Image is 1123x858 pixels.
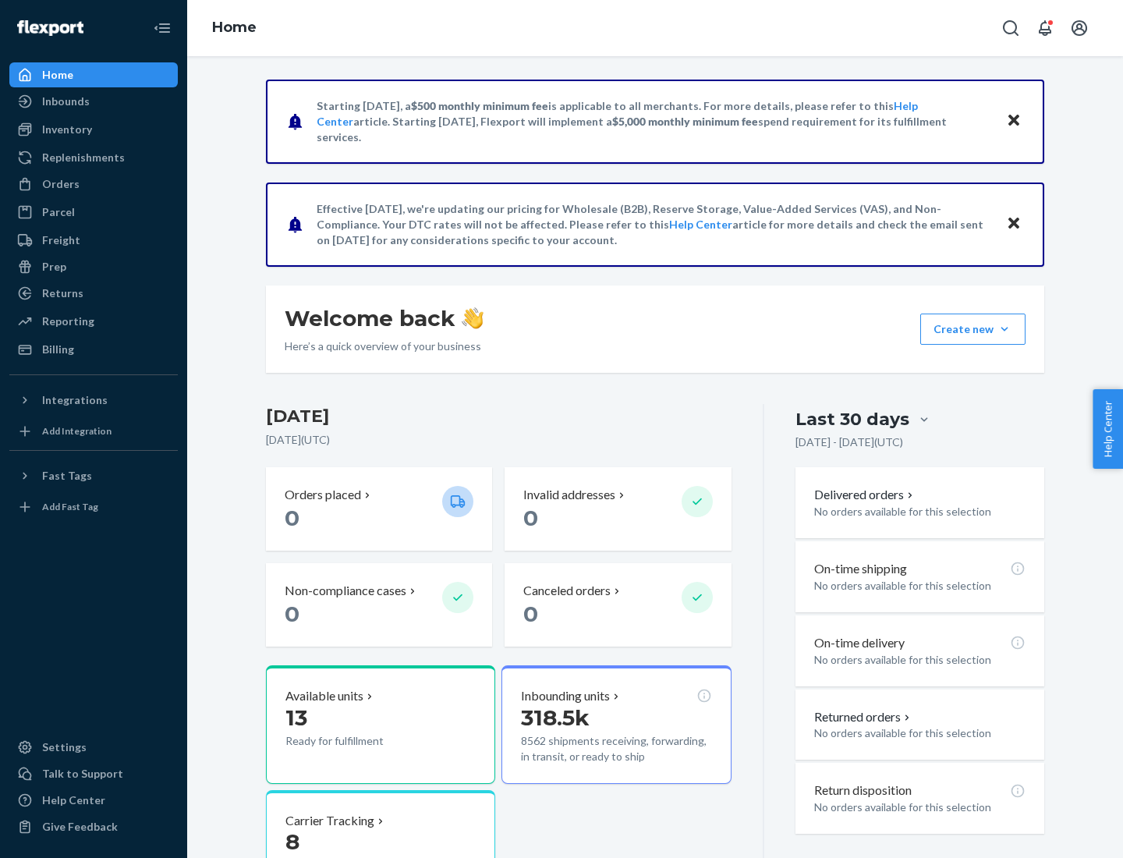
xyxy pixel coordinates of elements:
[285,582,406,600] p: Non-compliance cases
[42,314,94,329] div: Reporting
[42,67,73,83] div: Home
[42,122,92,137] div: Inventory
[285,828,299,855] span: 8
[814,578,1026,594] p: No orders available for this selection
[9,761,178,786] a: Talk to Support
[42,342,74,357] div: Billing
[9,495,178,519] a: Add Fast Tag
[523,601,538,627] span: 0
[411,99,548,112] span: $500 monthly minimum fee
[266,665,495,784] button: Available units13Ready for fulfillment
[317,201,991,248] p: Effective [DATE], we're updating our pricing for Wholesale (B2B), Reserve Storage, Value-Added Se...
[795,434,903,450] p: [DATE] - [DATE] ( UTC )
[42,204,75,220] div: Parcel
[42,766,123,782] div: Talk to Support
[285,812,374,830] p: Carrier Tracking
[612,115,758,128] span: $5,000 monthly minimum fee
[42,819,118,835] div: Give Feedback
[814,708,913,726] button: Returned orders
[814,560,907,578] p: On-time shipping
[42,94,90,109] div: Inbounds
[814,725,1026,741] p: No orders available for this selection
[285,733,430,749] p: Ready for fulfillment
[285,505,299,531] span: 0
[9,814,178,839] button: Give Feedback
[462,307,484,329] img: hand-wave emoji
[266,467,492,551] button: Orders placed 0
[814,634,905,652] p: On-time delivery
[9,89,178,114] a: Inbounds
[9,62,178,87] a: Home
[9,145,178,170] a: Replenishments
[9,419,178,444] a: Add Integration
[501,665,731,784] button: Inbounding units318.5k8562 shipments receiving, forwarding, in transit, or ready to ship
[200,5,269,51] ol: breadcrumbs
[9,228,178,253] a: Freight
[9,200,178,225] a: Parcel
[285,704,307,731] span: 13
[266,563,492,647] button: Non-compliance cases 0
[995,12,1026,44] button: Open Search Box
[42,176,80,192] div: Orders
[9,388,178,413] button: Integrations
[212,19,257,36] a: Home
[1004,213,1024,236] button: Close
[9,254,178,279] a: Prep
[42,150,125,165] div: Replenishments
[9,337,178,362] a: Billing
[505,563,731,647] button: Canceled orders 0
[9,735,178,760] a: Settings
[285,486,361,504] p: Orders placed
[9,788,178,813] a: Help Center
[521,733,711,764] p: 8562 shipments receiving, forwarding, in transit, or ready to ship
[285,687,363,705] p: Available units
[9,309,178,334] a: Reporting
[1093,389,1123,469] button: Help Center
[42,500,98,513] div: Add Fast Tag
[814,652,1026,668] p: No orders available for this selection
[42,232,80,248] div: Freight
[795,407,909,431] div: Last 30 days
[521,687,610,705] p: Inbounding units
[814,504,1026,519] p: No orders available for this selection
[505,467,731,551] button: Invalid addresses 0
[317,98,991,145] p: Starting [DATE], a is applicable to all merchants. For more details, please refer to this article...
[1029,12,1061,44] button: Open notifications
[9,117,178,142] a: Inventory
[17,20,83,36] img: Flexport logo
[9,463,178,488] button: Fast Tags
[42,259,66,275] div: Prep
[285,601,299,627] span: 0
[523,486,615,504] p: Invalid addresses
[814,799,1026,815] p: No orders available for this selection
[521,704,590,731] span: 318.5k
[266,404,732,429] h3: [DATE]
[814,486,916,504] button: Delivered orders
[9,172,178,197] a: Orders
[42,285,83,301] div: Returns
[920,314,1026,345] button: Create new
[1004,110,1024,133] button: Close
[814,782,912,799] p: Return disposition
[523,582,611,600] p: Canceled orders
[285,304,484,332] h1: Welcome back
[669,218,732,231] a: Help Center
[42,468,92,484] div: Fast Tags
[42,424,112,438] div: Add Integration
[9,281,178,306] a: Returns
[266,432,732,448] p: [DATE] ( UTC )
[42,792,105,808] div: Help Center
[285,339,484,354] p: Here’s a quick overview of your business
[1064,12,1095,44] button: Open account menu
[523,505,538,531] span: 0
[42,392,108,408] div: Integrations
[147,12,178,44] button: Close Navigation
[42,739,87,755] div: Settings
